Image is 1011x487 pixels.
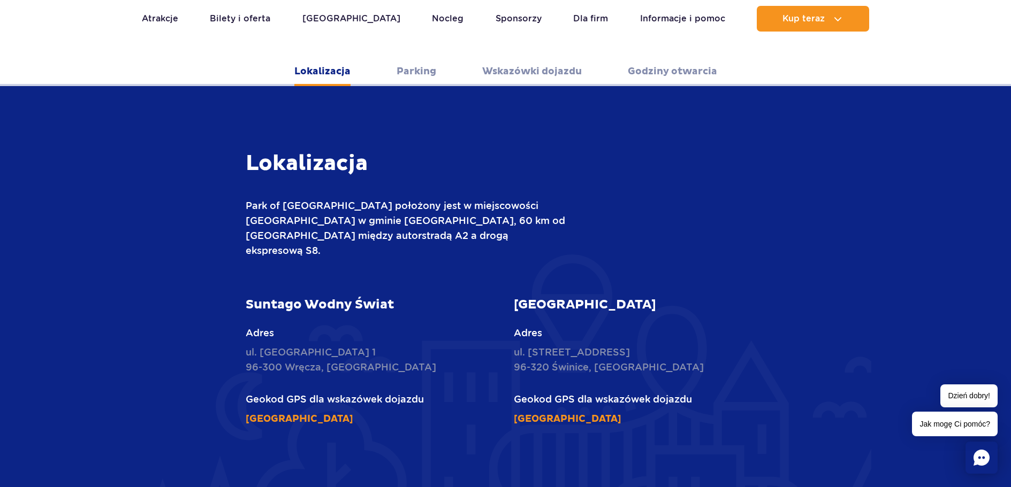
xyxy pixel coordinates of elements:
a: Lokalizacja [294,57,351,86]
a: [GEOGRAPHIC_DATA] [302,6,400,32]
p: Geokod GPS dla wskazówek dojazdu [246,392,498,407]
a: Godziny otwarcia [628,57,717,86]
a: Atrakcje [142,6,178,32]
strong: [GEOGRAPHIC_DATA] [514,297,656,313]
a: Wskazówki dojazdu [482,57,582,86]
a: Parking [397,57,436,86]
a: [GEOGRAPHIC_DATA] [514,413,621,425]
p: Adres [246,326,498,341]
div: Chat [966,442,998,474]
strong: Suntago Wodny Świat [246,297,394,313]
a: Sponsorzy [496,6,542,32]
p: Park of [GEOGRAPHIC_DATA] położony jest w miejscowości [GEOGRAPHIC_DATA] w gminie [GEOGRAPHIC_DAT... [246,198,567,258]
p: ul. [GEOGRAPHIC_DATA] 1 96-300 Wręcza, [GEOGRAPHIC_DATA] [246,345,498,375]
a: Dla firm [573,6,608,32]
a: Informacje i pomoc [640,6,725,32]
p: ul. [STREET_ADDRESS] 96-320 Świnice, [GEOGRAPHIC_DATA] [514,345,766,375]
a: Nocleg [432,6,463,32]
button: Kup teraz [757,6,869,32]
p: Adres [514,326,766,341]
span: Dzień dobry! [940,384,998,407]
a: Bilety i oferta [210,6,270,32]
span: Jak mogę Ci pomóc? [912,412,998,436]
span: Kup teraz [782,14,825,24]
p: Geokod GPS dla wskazówek dojazdu [514,392,766,407]
a: [GEOGRAPHIC_DATA] [246,413,353,425]
h3: Lokalizacja [246,150,567,177]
